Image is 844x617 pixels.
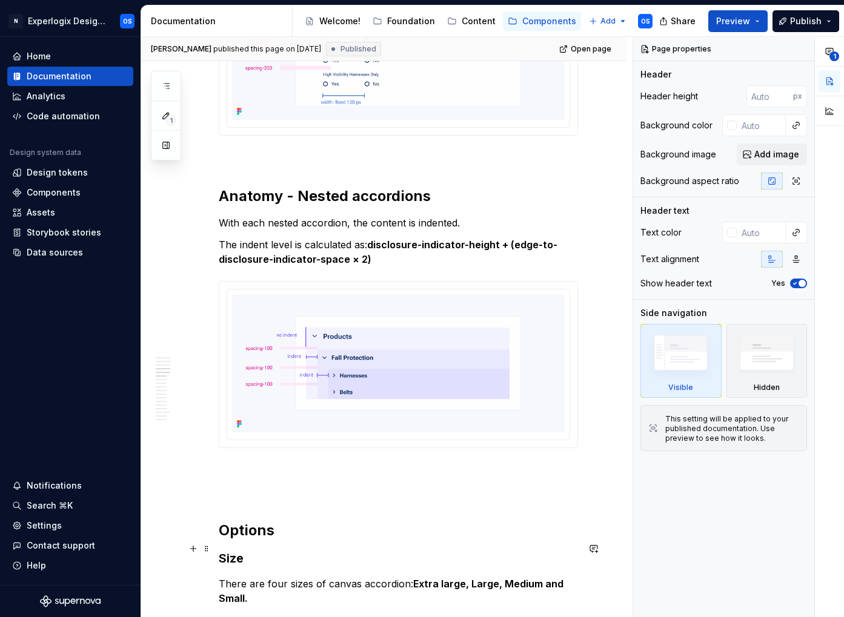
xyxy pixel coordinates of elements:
[8,14,23,28] div: N
[640,90,698,102] div: Header height
[27,500,73,512] div: Search ⌘K
[790,15,822,27] span: Publish
[7,223,133,242] a: Storybook stories
[166,116,176,125] span: 1
[319,15,361,27] div: Welcome!
[640,324,722,398] div: Visible
[640,277,712,289] div: Show header text
[556,41,617,58] a: Open page
[640,175,739,187] div: Background aspect ratio
[27,186,81,199] div: Components
[754,148,799,160] span: Add image
[708,10,768,32] button: Preview
[640,205,689,217] div: Header text
[746,85,793,107] input: Auto
[219,216,578,230] p: With each nested accordion, the content is indented.
[585,13,631,30] button: Add
[40,595,101,607] svg: Supernova Logo
[7,163,133,182] a: Design tokens
[219,576,578,605] p: There are four sizes of canvas accordion:
[726,324,808,398] div: Hidden
[671,15,696,27] span: Share
[2,8,138,34] button: NExperlogix Design SystemOS
[665,414,799,443] div: This setting will be applied to your published documentation. Use preview to see how it looks.
[10,148,81,157] div: Design system data
[368,12,440,31] a: Foundation
[503,12,581,31] a: Components
[442,12,500,31] a: Content
[27,110,100,122] div: Code automation
[737,114,786,136] input: Auto
[27,559,46,572] div: Help
[219,237,578,266] p: The indent level is calculated as:
[754,383,780,392] div: Hidden
[583,12,643,31] a: Patterns
[7,47,133,66] a: Home
[640,253,699,265] div: Text alignment
[793,91,802,101] p: px
[123,16,132,26] div: OS
[219,521,578,540] h2: Options
[27,50,51,62] div: Home
[7,203,133,222] a: Assets
[7,67,133,86] a: Documentation
[300,9,583,33] div: Page tree
[27,70,91,82] div: Documentation
[640,307,707,319] div: Side navigation
[27,206,55,219] div: Assets
[151,44,211,54] span: [PERSON_NAME]
[387,15,435,27] div: Foundation
[300,12,365,31] a: Welcome!
[640,148,716,160] div: Background image
[27,90,65,102] div: Analytics
[600,16,616,26] span: Add
[640,226,682,239] div: Text color
[219,550,578,567] h3: Size
[219,239,557,265] strong: disclosure-indicator-height + (edge-to-disclosure-indicator-space × 2)
[7,536,133,555] button: Contact support
[7,107,133,126] a: Code automation
[771,279,785,288] label: Yes
[27,539,95,552] div: Contact support
[28,15,105,27] div: Experlogix Design System
[27,246,83,259] div: Data sources
[27,480,82,492] div: Notifications
[7,516,133,535] a: Settings
[7,87,133,106] a: Analytics
[640,68,671,81] div: Header
[737,222,786,243] input: Auto
[27,167,88,179] div: Design tokens
[522,15,576,27] div: Components
[7,243,133,262] a: Data sources
[641,16,650,26] div: OS
[341,44,376,54] span: Published
[27,226,101,239] div: Storybook stories
[462,15,496,27] div: Content
[219,186,578,206] h2: Anatomy - Nested accordions
[7,183,133,202] a: Components
[7,496,133,515] button: Search ⌘K
[653,10,703,32] button: Share
[571,44,611,54] span: Open page
[829,51,839,61] span: 1
[716,15,750,27] span: Preview
[7,556,133,575] button: Help
[737,144,807,165] button: Add image
[668,383,693,392] div: Visible
[773,10,839,32] button: Publish
[640,119,713,131] div: Background color
[213,44,321,54] div: published this page on [DATE]
[27,520,62,532] div: Settings
[151,15,287,27] div: Documentation
[7,476,133,495] button: Notifications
